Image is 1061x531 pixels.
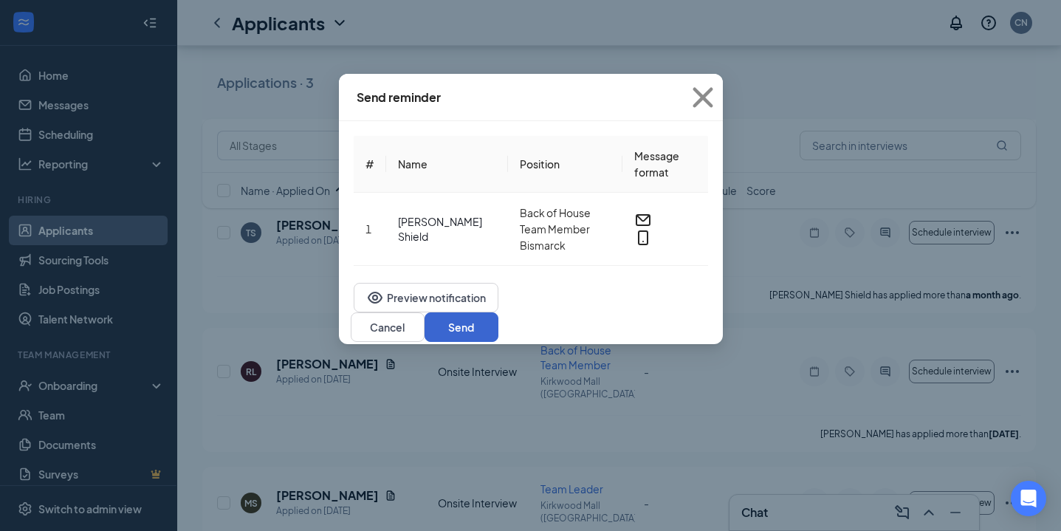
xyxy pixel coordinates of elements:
div: [PERSON_NAME] Shield [398,214,497,244]
button: Send [425,312,498,342]
svg: Email [634,211,652,229]
th: Name [386,136,509,193]
svg: Cross [683,78,723,117]
button: EyePreview notification [354,283,498,312]
th: # [354,136,386,193]
th: Message format [622,136,708,193]
div: Open Intercom Messenger [1011,481,1046,516]
span: Bismarck [520,237,611,253]
button: Cancel [351,312,425,342]
span: Back of House Team Member [520,205,611,237]
span: 1 [365,222,371,236]
svg: Eye [366,289,384,306]
button: Close [683,74,723,121]
div: Send reminder [357,89,441,106]
th: Position [508,136,622,193]
svg: MobileSms [634,229,652,247]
